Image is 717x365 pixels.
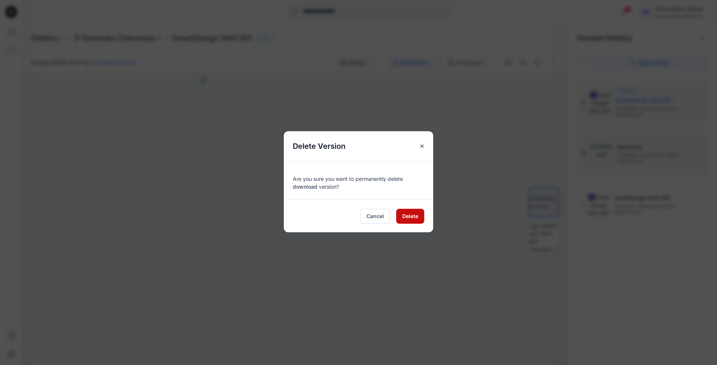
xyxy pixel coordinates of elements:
[396,209,424,224] button: Delete
[402,212,418,220] span: Delete
[360,209,390,224] button: Cancel
[293,170,424,191] div: Are you sure you want to permanently delete version?
[293,183,317,190] span: download
[366,212,384,220] span: Cancel
[284,131,354,161] h5: Delete Version
[415,139,429,153] button: Close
